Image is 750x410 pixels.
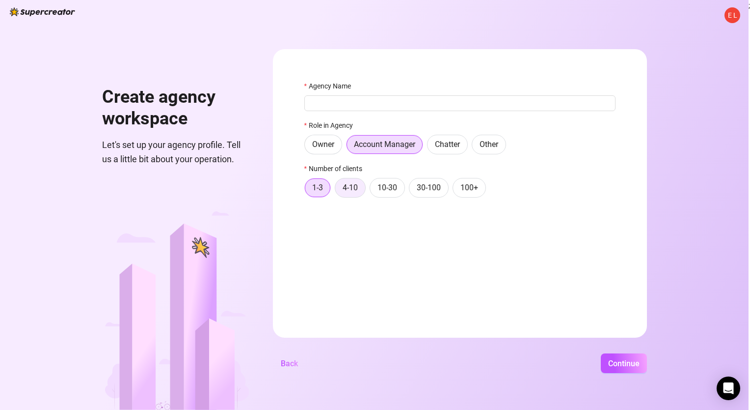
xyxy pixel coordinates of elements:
span: Other [480,140,498,149]
span: Owner [312,140,334,149]
span: Let's set up your agency profile. Tell us a little bit about your operation. [102,138,249,166]
span: 30-100 [417,183,441,192]
div: Open Intercom Messenger [717,377,740,400]
span: Back [281,359,298,368]
span: 100+ [460,183,478,192]
h1: Create agency workspace [102,87,249,129]
button: Back [273,353,306,373]
span: Chatter [435,140,460,149]
button: Continue [601,353,647,373]
label: Role in Agency [304,120,359,131]
span: Continue [608,359,640,368]
label: Number of clients [304,163,369,174]
span: 10-30 [377,183,397,192]
input: Agency Name [304,95,616,111]
label: Agency Name [304,81,357,91]
span: E L [728,10,737,21]
span: 1-3 [312,183,323,192]
span: Account Manager [354,140,415,149]
span: 4-10 [343,183,358,192]
img: logo [10,7,75,16]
